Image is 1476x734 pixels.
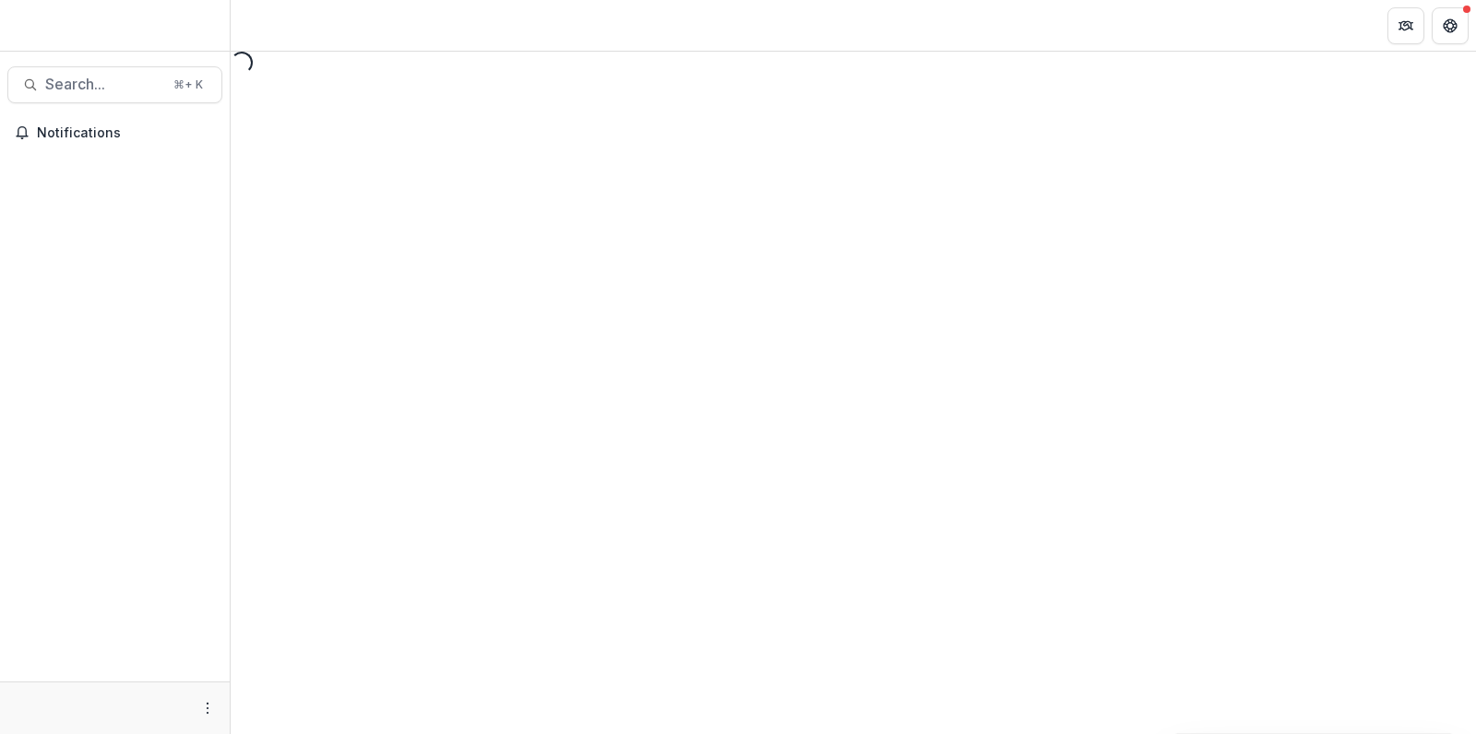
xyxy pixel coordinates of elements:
button: Partners [1387,7,1424,44]
div: ⌘ + K [170,75,207,95]
span: Notifications [37,125,215,141]
span: Search... [45,76,162,93]
button: Get Help [1432,7,1469,44]
button: Search... [7,66,222,103]
button: Notifications [7,118,222,148]
button: More [196,697,219,719]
